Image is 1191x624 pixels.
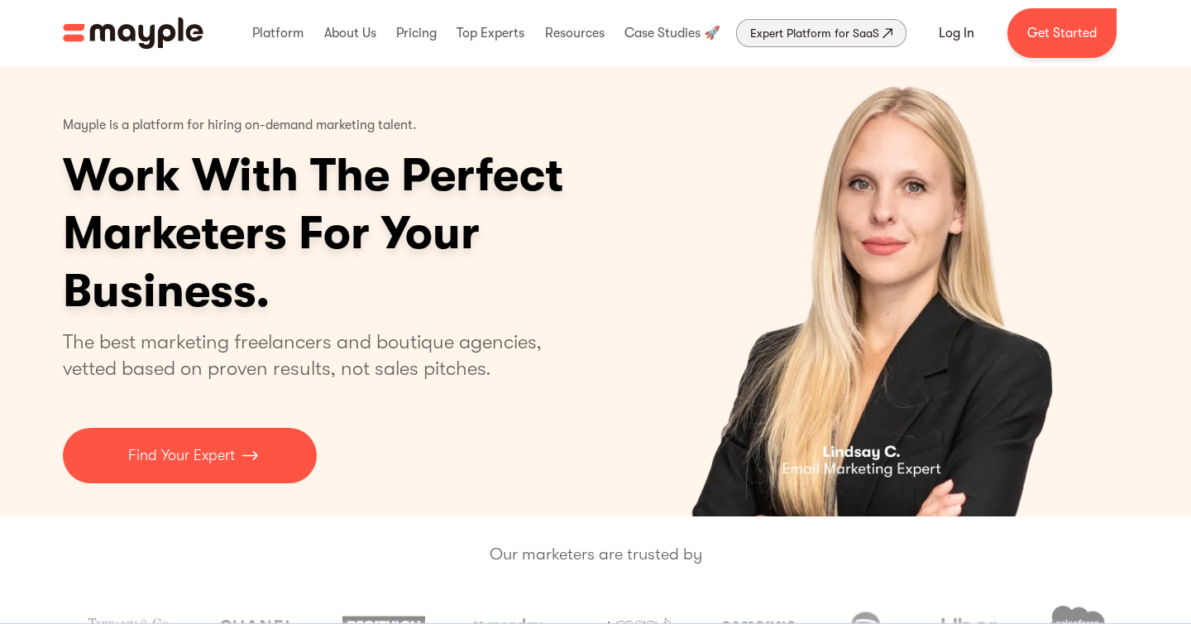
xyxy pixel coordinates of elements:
[63,17,203,49] img: Mayple logo
[750,23,879,43] div: Expert Platform for SaaS
[452,7,529,60] div: Top Experts
[128,444,235,467] p: Find Your Expert
[1007,8,1117,58] a: Get Started
[919,13,994,53] a: Log In
[611,55,1128,516] div: carousel
[320,7,380,60] div: About Us
[541,7,609,60] div: Resources
[63,105,417,146] p: Mayple is a platform for hiring on-demand marketing talent.
[611,55,1128,516] div: 1 of 5
[392,7,441,60] div: Pricing
[736,19,906,47] a: Expert Platform for SaaS
[63,146,691,320] h1: Work With The Perfect Marketers For Your Business.
[63,329,562,382] p: The best marketing freelancers and boutique agencies, vetted based on proven results, not sales p...
[63,17,203,49] a: home
[248,7,308,60] div: Platform
[63,428,317,483] a: Find Your Expert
